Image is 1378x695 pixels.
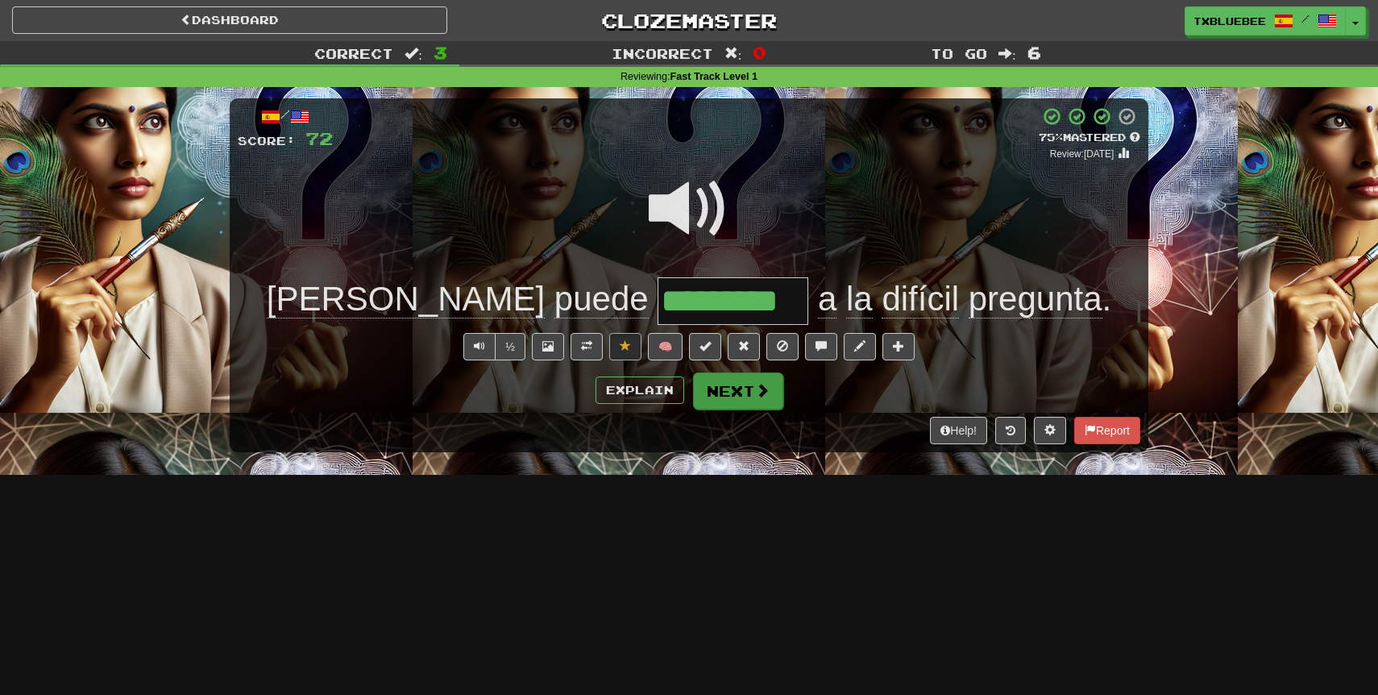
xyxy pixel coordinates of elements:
[805,333,837,360] button: Discuss sentence (alt+u)
[554,280,649,318] span: puede
[693,372,783,410] button: Next
[495,333,525,360] button: ½
[596,377,684,404] button: Explain
[998,47,1016,60] span: :
[930,417,987,444] button: Help!
[1050,148,1114,160] small: Review: [DATE]
[995,417,1026,444] button: Round history (alt+y)
[689,333,721,360] button: Set this sentence to 100% Mastered (alt+m)
[238,134,296,148] span: Score:
[969,280,1102,318] span: pregunta
[753,43,766,62] span: 0
[882,333,915,360] button: Add to collection (alt+a)
[728,333,760,360] button: Reset to 0% Mastered (alt+r)
[648,333,683,360] button: 🧠
[314,45,393,61] span: Correct
[724,47,742,60] span: :
[882,280,959,318] span: difícil
[1039,131,1063,144] span: 75 %
[267,280,545,318] span: [PERSON_NAME]
[1193,14,1266,28] span: TXBlueBee
[463,333,496,360] button: Play sentence audio (ctl+space)
[818,280,836,318] span: a
[405,47,422,60] span: :
[434,43,447,62] span: 3
[808,280,1111,318] span: .
[766,333,799,360] button: Ignore sentence (alt+i)
[471,6,907,35] a: Clozemaster
[844,333,876,360] button: Edit sentence (alt+d)
[571,333,603,360] button: Toggle translation (alt+t)
[1185,6,1346,35] a: TXBlueBee /
[1074,417,1140,444] button: Report
[12,6,447,34] a: Dashboard
[612,45,713,61] span: Incorrect
[1039,131,1140,145] div: Mastered
[846,280,873,318] span: la
[238,106,333,127] div: /
[670,71,758,82] strong: Fast Track Level 1
[305,128,333,148] span: 72
[460,333,525,360] div: Text-to-speech controls
[931,45,987,61] span: To go
[532,333,564,360] button: Show image (alt+x)
[1301,13,1310,24] span: /
[1027,43,1041,62] span: 6
[609,333,641,360] button: Unfavorite sentence (alt+f)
